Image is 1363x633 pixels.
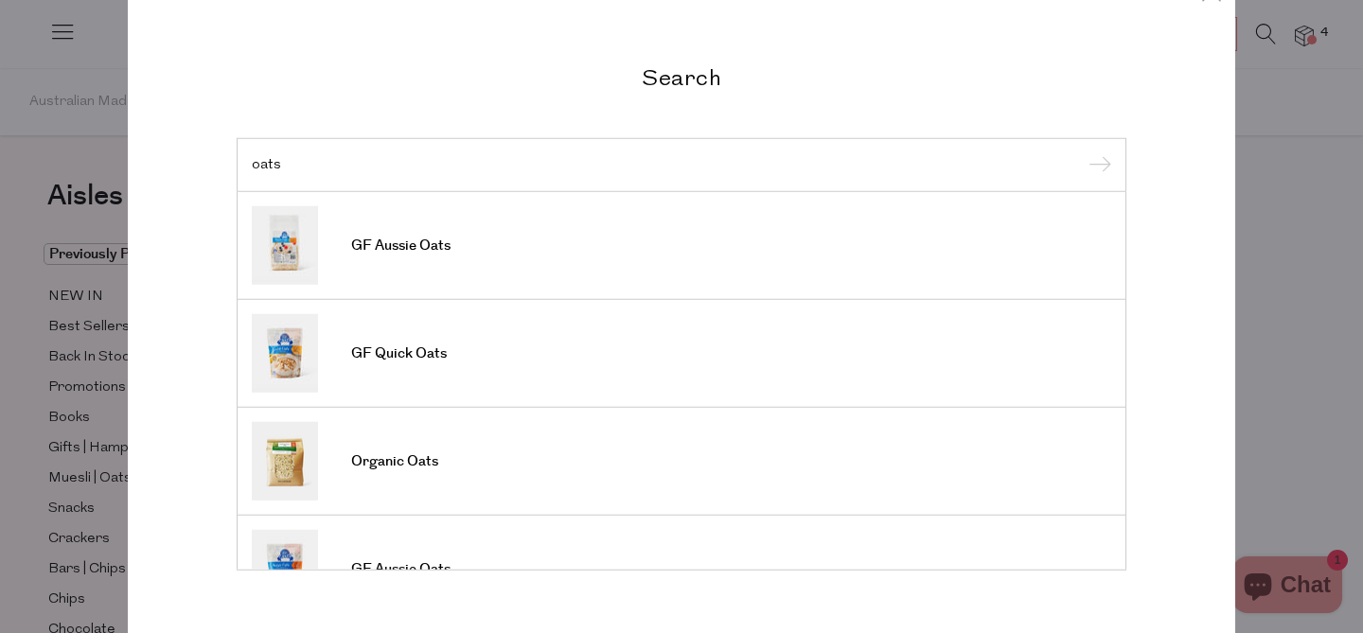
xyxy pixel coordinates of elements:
img: GF Quick Oats [252,314,318,393]
img: GF Aussie Oats [252,530,318,608]
span: GF Quick Oats [351,344,447,363]
a: GF Quick Oats [252,314,1111,393]
span: Organic Oats [351,452,438,471]
input: Search [252,157,1111,171]
img: Organic Oats [252,422,318,501]
span: GF Aussie Oats [351,560,451,579]
a: GF Aussie Oats [252,206,1111,285]
h2: Search [237,62,1126,90]
a: Organic Oats [252,422,1111,501]
a: GF Aussie Oats [252,530,1111,608]
span: GF Aussie Oats [351,237,451,255]
img: GF Aussie Oats [252,206,318,285]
